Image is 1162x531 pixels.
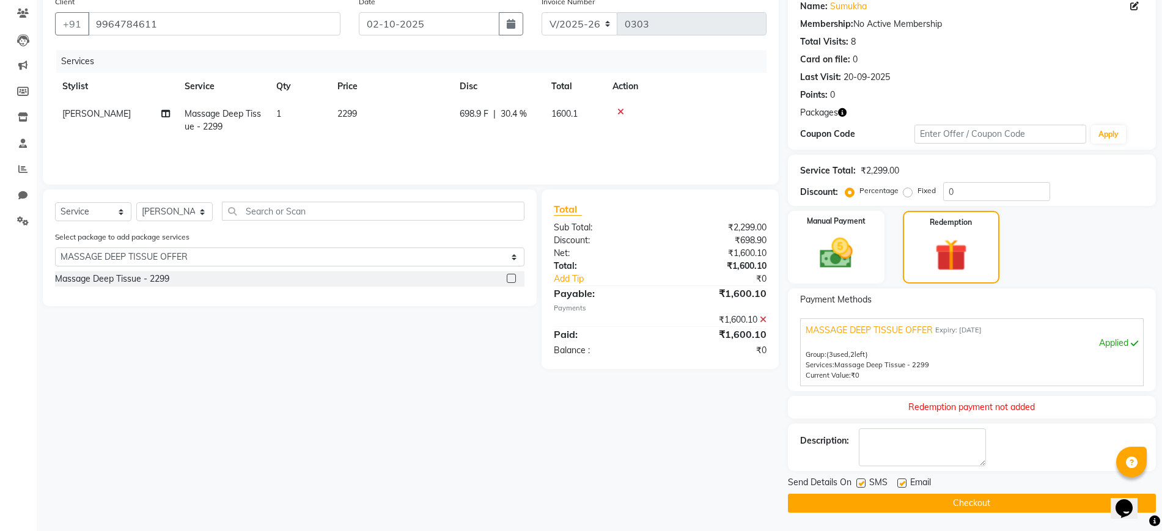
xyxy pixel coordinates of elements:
[935,325,982,335] span: Expiry: [DATE]
[660,286,776,301] div: ₹1,600.10
[917,185,936,196] label: Fixed
[826,350,868,359] span: used, left)
[859,185,899,196] label: Percentage
[545,221,660,234] div: Sub Total:
[1091,125,1126,144] button: Apply
[826,350,833,359] span: (3
[545,247,660,260] div: Net:
[800,53,850,66] div: Card on file:
[551,108,578,119] span: 1600.1
[660,327,776,342] div: ₹1,600.10
[910,476,931,491] span: Email
[1111,482,1150,519] iframe: chat widget
[660,247,776,260] div: ₹1,600.10
[501,108,527,120] span: 30.4 %
[55,73,177,100] th: Stylist
[660,260,776,273] div: ₹1,600.10
[861,164,899,177] div: ₹2,299.00
[800,89,828,101] div: Points:
[545,286,660,301] div: Payable:
[806,361,834,369] span: Services:
[800,106,838,119] span: Packages
[545,273,680,285] a: Add Tip
[800,434,849,447] div: Description:
[660,313,776,326] div: ₹1,600.10
[800,35,848,48] div: Total Visits:
[800,71,841,84] div: Last Visit:
[806,324,933,337] span: MASSAGE DEEP TISSUE OFFER
[851,35,856,48] div: 8
[62,108,131,119] span: [PERSON_NAME]
[834,361,929,369] span: Massage Deep Tissue - 2299
[800,186,838,199] div: Discount:
[545,234,660,247] div: Discount:
[545,344,660,357] div: Balance :
[806,371,851,379] span: Current Value:
[806,350,826,359] span: Group:
[869,476,888,491] span: SMS
[605,73,767,100] th: Action
[56,50,776,73] div: Services
[800,164,856,177] div: Service Total:
[809,234,863,273] img: _cash.svg
[55,232,189,243] label: Select package to add package services
[276,108,281,119] span: 1
[55,12,89,35] button: +91
[660,234,776,247] div: ₹698.90
[493,108,496,120] span: |
[844,71,890,84] div: 20-09-2025
[544,73,605,100] th: Total
[830,89,835,101] div: 0
[925,235,977,275] img: _gift.svg
[460,108,488,120] span: 698.9 F
[851,371,859,379] span: ₹0
[554,203,582,216] span: Total
[452,73,544,100] th: Disc
[55,273,169,285] div: Massage Deep Tissue - 2299
[807,216,866,227] label: Manual Payment
[914,125,1086,144] input: Enter Offer / Coupon Code
[806,337,1138,350] div: Applied
[660,344,776,357] div: ₹0
[177,73,269,100] th: Service
[930,217,972,228] label: Redemption
[660,221,776,234] div: ₹2,299.00
[679,273,776,285] div: ₹0
[185,108,261,132] span: Massage Deep Tissue - 2299
[545,327,660,342] div: Paid:
[788,476,851,491] span: Send Details On
[337,108,357,119] span: 2299
[545,260,660,273] div: Total:
[788,494,1156,513] button: Checkout
[222,202,524,221] input: Search or Scan
[800,18,853,31] div: Membership:
[850,350,855,359] span: 2
[88,12,340,35] input: Search by Name/Mobile/Email/Code
[800,18,1144,31] div: No Active Membership
[330,73,452,100] th: Price
[800,293,872,306] span: Payment Methods
[853,53,858,66] div: 0
[554,303,767,313] div: Payments
[269,73,330,100] th: Qty
[788,396,1156,419] div: Redemption payment not added
[800,128,914,141] div: Coupon Code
